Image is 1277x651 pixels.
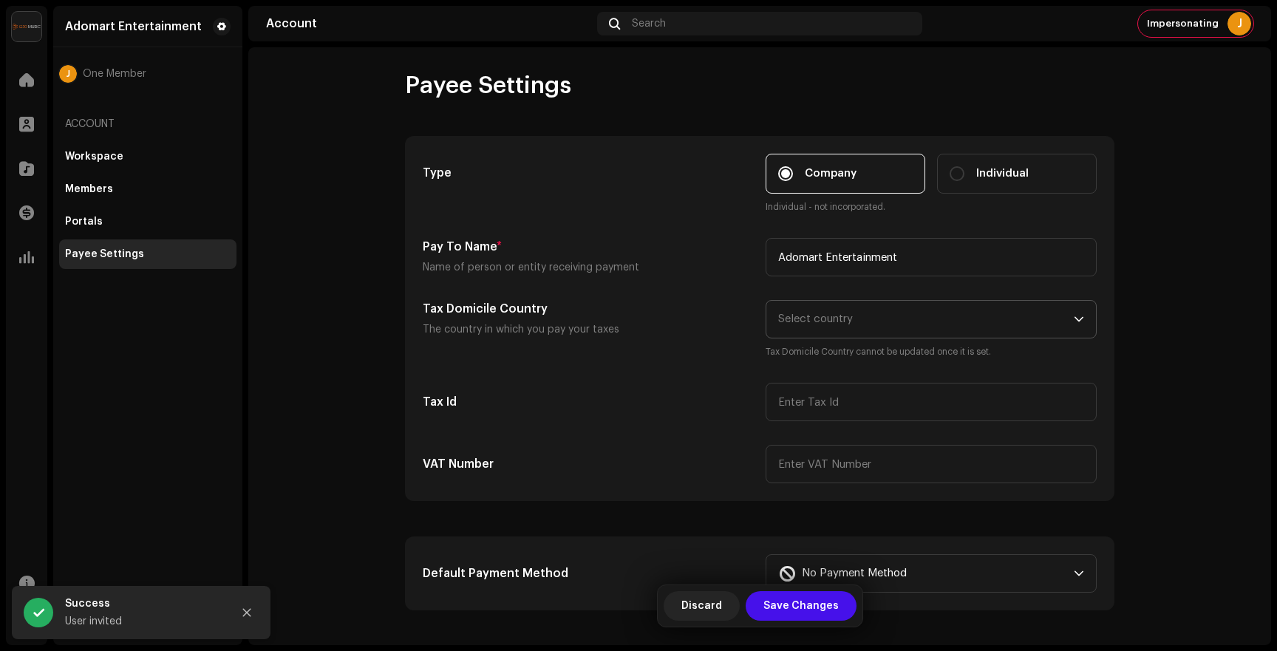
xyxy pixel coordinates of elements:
[778,555,1074,592] span: No Payment Method
[766,238,1097,276] input: Enter name
[1227,12,1251,35] div: J
[12,12,41,41] img: 0c83fa6b-fe7a-4d9f-997f-5ab2fec308a3
[65,151,123,163] div: Workspace
[423,321,754,338] p: The country in which you pay your taxes
[59,65,77,83] div: J
[1147,18,1219,30] span: Impersonating
[59,207,236,236] re-m-nav-item: Portals
[423,393,754,411] h5: Tax Id
[976,166,1029,182] span: Individual
[632,18,666,30] span: Search
[59,106,236,142] re-a-nav-header: Account
[65,595,220,613] div: Success
[778,313,853,324] span: Select country
[59,174,236,204] re-m-nav-item: Members
[405,71,571,100] span: Payee Settings
[423,238,754,256] h5: Pay To Name
[423,300,754,318] h5: Tax Domicile Country
[232,598,262,627] button: Close
[766,445,1097,483] input: Enter VAT Number
[65,21,202,33] div: Adomart Entertainment
[664,591,740,621] button: Discard
[423,259,754,276] p: Name of person or entity receiving payment
[746,591,857,621] button: Save Changes
[423,164,754,182] h5: Type
[65,183,113,195] div: Members
[65,613,220,630] div: User invited
[65,248,144,260] div: Payee Settings
[59,239,236,269] re-m-nav-item: Payee Settings
[778,301,1074,338] span: Select country
[423,565,754,582] h5: Default Payment Method
[766,344,1097,359] small: Tax Domicile Country cannot be updated once it is set.
[763,591,839,621] span: Save Changes
[766,200,1097,214] small: Individual - not incorporated.
[423,455,754,473] h5: VAT Number
[802,555,907,592] span: No Payment Method
[59,142,236,171] re-m-nav-item: Workspace
[1074,301,1084,338] div: dropdown trigger
[766,383,1097,421] input: Enter Tax Id
[805,166,857,182] span: Company
[65,216,103,228] div: Portals
[681,591,722,621] span: Discard
[1074,555,1084,592] div: dropdown trigger
[266,18,591,30] div: Account
[83,68,146,80] span: One Member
